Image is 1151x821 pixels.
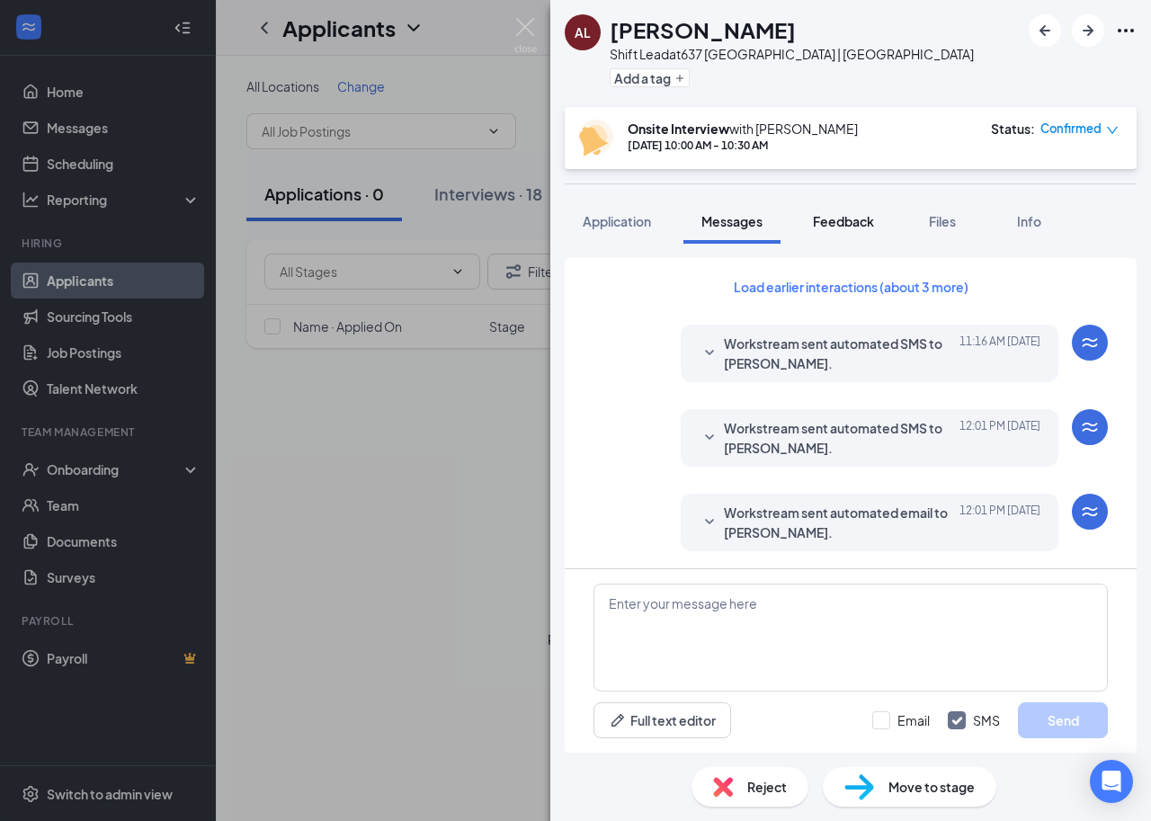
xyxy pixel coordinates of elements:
div: [DATE] 10:00 AM - 10:30 AM [628,138,858,153]
div: Open Intercom Messenger [1090,760,1133,803]
svg: WorkstreamLogo [1079,501,1101,522]
b: Onsite Interview [628,120,729,137]
div: Shift Lead at 637 [GEOGRAPHIC_DATA] | [GEOGRAPHIC_DATA] [610,45,974,63]
button: ArrowRight [1072,14,1104,47]
h1: [PERSON_NAME] [610,14,796,45]
svg: WorkstreamLogo [1079,416,1101,438]
span: Reject [747,777,787,797]
svg: SmallChevronDown [699,343,720,364]
div: Status : [991,120,1035,138]
span: Workstream sent automated SMS to [PERSON_NAME]. [724,418,959,458]
svg: Pen [609,711,627,729]
svg: ArrowRight [1077,20,1099,41]
button: Send [1018,702,1108,738]
span: Messages [701,213,763,229]
span: [DATE] 11:16 AM [959,334,1040,373]
span: Feedback [813,213,874,229]
svg: Ellipses [1115,20,1137,41]
div: with [PERSON_NAME] [628,120,858,138]
svg: SmallChevronDown [699,427,720,449]
span: Info [1017,213,1041,229]
button: Load earlier interactions (about 3 more) [718,272,984,301]
span: Confirmed [1040,120,1102,138]
button: ArrowLeftNew [1029,14,1061,47]
span: Files [929,213,956,229]
span: Move to stage [888,777,975,797]
button: Full text editorPen [593,702,731,738]
span: down [1106,124,1119,137]
div: AL [575,23,591,41]
svg: Plus [674,73,685,84]
span: Application [583,213,651,229]
span: [DATE] 12:01 PM [959,418,1040,458]
span: Workstream sent automated email to [PERSON_NAME]. [724,503,959,542]
span: Workstream sent automated SMS to [PERSON_NAME]. [724,334,959,373]
svg: ArrowLeftNew [1034,20,1056,41]
svg: SmallChevronDown [699,512,720,533]
button: PlusAdd a tag [610,68,690,87]
svg: WorkstreamLogo [1079,332,1101,353]
span: [DATE] 12:01 PM [959,503,1040,542]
